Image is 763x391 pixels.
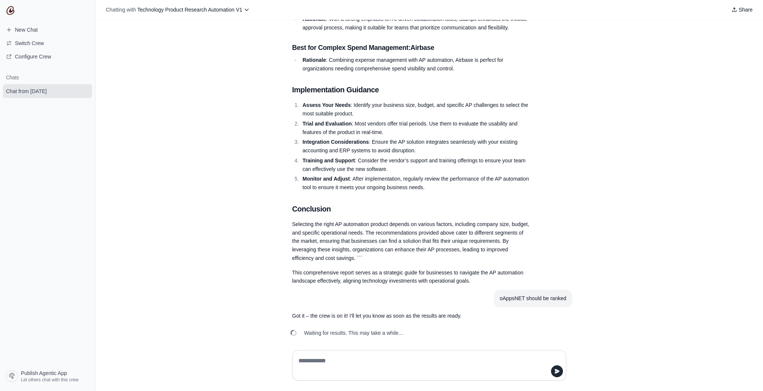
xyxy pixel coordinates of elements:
span: Switch Crew [15,39,44,47]
p: Got it – the crew is on it! I'll let you know as soon as the results are ready. [292,312,531,320]
li: : Combining expense management with AP automation, Airbase is perfect for organizations needing c... [300,56,531,73]
strong: Training and Support [303,158,355,163]
a: Publish Agentic App Let others chat with this crew [3,367,92,385]
li: : Identify your business size, budget, and specific AP challenges to select the most suitable pro... [300,101,531,118]
strong: Assess Your Needs [303,102,351,108]
span: Waiting for results. This may take a while... [304,329,403,337]
h2: Implementation Guidance [292,85,531,95]
li: : With a strong emphasis on AI-driven collaboration tools, Stampli enhances the invoice approval ... [300,15,531,32]
section: User message [494,290,572,307]
h3: Best for Complex Spend Management: [292,42,531,53]
li: : After implementation, regularly review the performance of the AP automation tool to ensure it m... [300,175,531,192]
div: oAppsNET should be ranked [500,294,566,303]
span: Chat from [DATE] [6,88,47,95]
p: This comprehensive report serves as a strategic guide for businesses to navigate the AP automatio... [292,268,531,286]
button: Chatting with Technology Product Research Automation V1 [103,4,253,15]
strong: Integration Considerations [303,139,369,145]
button: Share [728,4,756,15]
span: Technology Product Research Automation V1 [137,7,243,13]
span: Publish Agentic App [21,369,67,377]
span: Chatting with [106,6,136,13]
li: : Ensure the AP solution integrates seamlessly with your existing accounting and ERP systems to a... [300,138,531,155]
a: Chat from [DATE] [3,84,92,98]
button: Switch Crew [3,37,92,49]
strong: Trial and Evaluation [303,121,352,127]
strong: Monitor and Adjust [303,176,350,182]
li: : Consider the vendor’s support and training offerings to ensure your team can effectively use th... [300,156,531,174]
section: Response [286,307,536,325]
span: Share [739,6,753,13]
span: Configure Crew [15,53,51,60]
li: : Most vendors offer trial periods. Use them to evaluate the usability and features of the produc... [300,120,531,137]
a: New Chat [3,24,92,36]
span: Let others chat with this crew [21,377,79,383]
p: Selecting the right AP automation product depends on various factors, including company size, bud... [292,220,531,263]
img: CrewAI Logo [6,6,15,15]
h2: Conclusion [292,204,531,214]
a: Configure Crew [3,51,92,63]
strong: Rationale [303,57,326,63]
span: New Chat [15,26,38,34]
strong: Airbase [411,44,434,51]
